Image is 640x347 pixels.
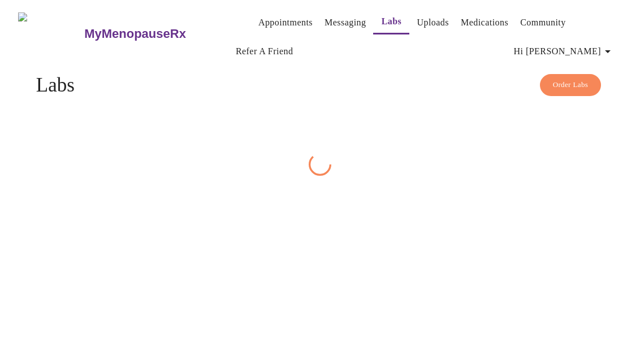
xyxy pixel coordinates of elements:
h3: MyMenopauseRx [84,27,186,41]
button: Uploads [412,11,453,34]
h4: Labs [36,74,604,97]
span: Order Labs [553,79,589,92]
span: Hi [PERSON_NAME] [514,44,615,59]
button: Medications [456,11,513,34]
a: MyMenopauseRx [83,14,231,54]
button: Order Labs [540,74,602,96]
a: Community [520,15,566,31]
a: Messaging [325,15,366,31]
a: Uploads [417,15,449,31]
a: Refer a Friend [236,44,293,59]
button: Appointments [254,11,317,34]
button: Messaging [320,11,370,34]
a: Medications [461,15,508,31]
a: Labs [382,14,402,29]
img: MyMenopauseRx Logo [18,12,83,55]
a: Appointments [258,15,313,31]
button: Hi [PERSON_NAME] [509,40,619,63]
button: Community [516,11,570,34]
button: Refer a Friend [231,40,298,63]
button: Labs [373,10,409,34]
